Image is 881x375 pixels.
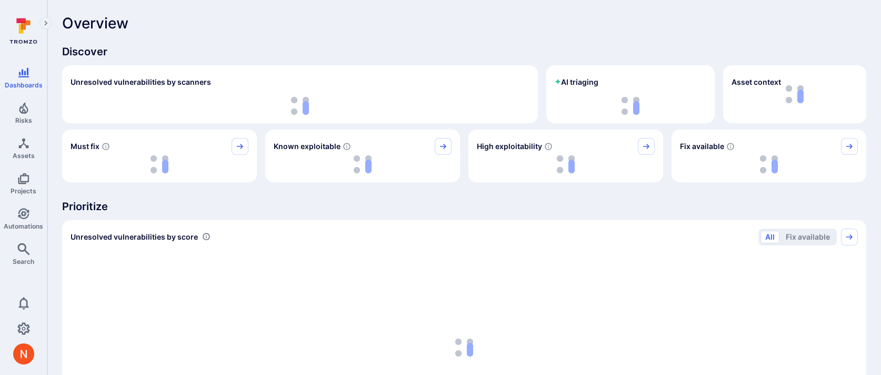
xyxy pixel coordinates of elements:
button: Fix available [781,231,835,243]
div: loading spinner [477,155,655,174]
img: Loading... [760,155,778,173]
span: Must fix [71,141,99,152]
span: Automations [4,222,43,230]
div: loading spinner [71,97,529,115]
h2: AI triaging [555,77,598,87]
img: ACg8ocIprwjrgDQnDsNSk9Ghn5p5-B8DpAKWoJ5Gi9syOE4K59tr4Q=s96-c [13,343,34,364]
span: Overview [62,15,128,32]
div: Known exploitable [265,130,460,182]
div: Fix available [672,130,866,182]
img: Loading... [622,97,639,115]
div: loading spinner [274,155,452,174]
span: Unresolved vulnerabilities by score [71,232,198,242]
h2: Unresolved vulnerabilities by scanners [71,77,211,87]
span: Projects [11,187,36,195]
span: Assets [13,152,35,160]
img: Loading... [557,155,575,173]
span: Fix available [680,141,724,152]
img: Loading... [354,155,372,173]
button: Expand navigation menu [39,17,52,29]
img: Loading... [151,155,168,173]
div: Neeren Patki [13,343,34,364]
img: Loading... [455,339,473,357]
span: Dashboards [5,81,43,89]
div: loading spinner [680,155,858,174]
span: Discover [62,44,866,59]
span: High exploitability [477,141,542,152]
span: Known exploitable [274,141,341,152]
svg: EPSS score ≥ 0.7 [544,142,553,151]
button: All [760,231,779,243]
span: Prioritize [62,199,866,214]
div: High exploitability [468,130,663,182]
svg: Vulnerabilities with fix available [726,142,735,151]
svg: Confirmed exploitable by KEV [343,142,351,151]
i: Expand navigation menu [42,19,49,28]
img: Loading... [291,97,309,115]
span: Risks [15,116,32,124]
div: loading spinner [71,155,248,174]
div: Number of vulnerabilities in status 'Open' 'Triaged' and 'In process' grouped by score [202,231,211,242]
svg: Risk score >=40 , missed SLA [102,142,110,151]
span: Asset context [732,77,781,87]
span: Search [13,258,34,265]
div: Must fix [62,130,257,182]
div: loading spinner [555,97,706,115]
